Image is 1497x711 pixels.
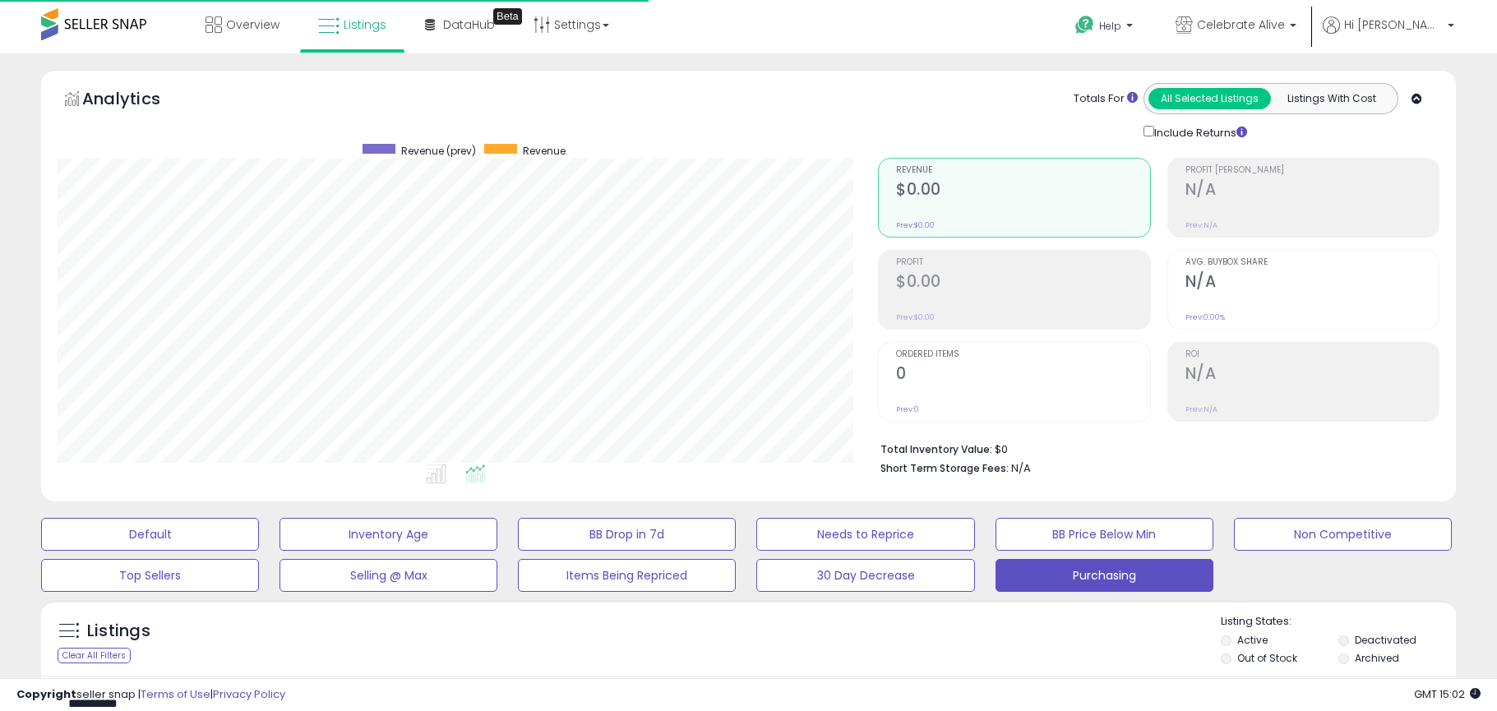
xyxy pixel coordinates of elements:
[1197,16,1285,33] span: Celebrate Alive
[896,404,919,414] small: Prev: 0
[280,559,497,592] button: Selling @ Max
[1237,651,1297,665] label: Out of Stock
[16,687,285,703] div: seller snap | |
[58,648,131,663] div: Clear All Filters
[1185,180,1439,202] h2: N/A
[880,442,992,456] b: Total Inventory Value:
[1185,220,1217,230] small: Prev: N/A
[880,461,1009,475] b: Short Term Storage Fees:
[880,438,1427,458] li: $0
[213,686,285,702] a: Privacy Policy
[1237,633,1268,647] label: Active
[756,559,974,592] button: 30 Day Decrease
[896,364,1149,386] h2: 0
[1185,166,1439,175] span: Profit [PERSON_NAME]
[518,518,736,551] button: BB Drop in 7d
[1131,122,1267,141] div: Include Returns
[1221,614,1456,630] p: Listing States:
[401,144,476,158] span: Revenue (prev)
[896,220,935,230] small: Prev: $0.00
[82,87,192,114] h5: Analytics
[1344,16,1443,33] span: Hi [PERSON_NAME]
[1074,15,1095,35] i: Get Help
[1355,633,1416,647] label: Deactivated
[1185,272,1439,294] h2: N/A
[226,16,280,33] span: Overview
[1099,19,1121,33] span: Help
[16,686,76,702] strong: Copyright
[1148,88,1271,109] button: All Selected Listings
[1185,258,1439,267] span: Avg. Buybox Share
[493,8,522,25] div: Tooltip anchor
[87,620,150,643] h5: Listings
[1323,16,1454,53] a: Hi [PERSON_NAME]
[896,180,1149,202] h2: $0.00
[1011,460,1031,476] span: N/A
[280,518,497,551] button: Inventory Age
[1062,2,1149,53] a: Help
[1270,88,1393,109] button: Listings With Cost
[443,16,495,33] span: DataHub
[1234,518,1452,551] button: Non Competitive
[896,166,1149,175] span: Revenue
[896,350,1149,359] span: Ordered Items
[41,559,259,592] button: Top Sellers
[344,16,386,33] span: Listings
[1074,91,1138,107] div: Totals For
[1185,404,1217,414] small: Prev: N/A
[996,559,1213,592] button: Purchasing
[1185,350,1439,359] span: ROI
[1185,364,1439,386] h2: N/A
[518,559,736,592] button: Items Being Repriced
[896,312,935,322] small: Prev: $0.00
[41,518,259,551] button: Default
[1185,312,1225,322] small: Prev: 0.00%
[523,144,566,158] span: Revenue
[756,518,974,551] button: Needs to Reprice
[996,518,1213,551] button: BB Price Below Min
[1355,651,1399,665] label: Archived
[141,686,210,702] a: Terms of Use
[1414,686,1481,702] span: 2025-10-7 15:02 GMT
[896,258,1149,267] span: Profit
[896,272,1149,294] h2: $0.00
